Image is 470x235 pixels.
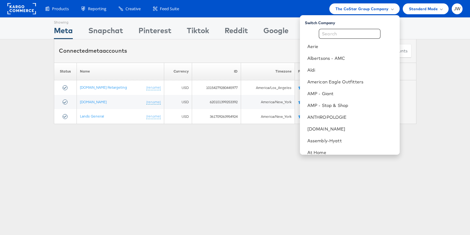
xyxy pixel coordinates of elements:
[307,114,395,120] a: ANTHROPOLOGIE
[319,29,380,39] input: Search
[241,95,295,109] td: America/New_York
[59,47,127,55] div: Connected accounts
[164,95,192,109] td: USD
[80,100,107,104] a: [DOMAIN_NAME]
[192,80,241,95] td: 10154279280445977
[187,25,209,39] div: Tiktok
[54,25,73,39] div: Meta
[307,67,395,73] a: Aldi
[307,126,395,132] a: [DOMAIN_NAME]
[241,63,295,80] th: Timezone
[307,43,395,50] a: Aerie
[307,55,395,61] a: Albertsons - AMC
[192,95,241,109] td: 620101399253392
[307,91,395,97] a: AMP - Giant
[80,114,104,118] a: Lands General
[88,47,103,54] span: meta
[164,80,192,95] td: USD
[88,25,123,39] div: Snapchat
[307,79,395,85] a: American Eagle Outfitters
[409,6,438,12] span: Standard Mode
[307,138,395,144] a: Assembly-Hyatt
[241,80,295,95] td: America/Los_Angeles
[125,6,141,12] span: Creative
[336,6,389,12] span: The CoStar Group Company
[241,109,295,124] td: America/New_York
[192,63,241,80] th: ID
[54,18,73,25] div: Showing
[146,85,161,90] a: (rename)
[160,6,179,12] span: Feed Suite
[146,114,161,119] a: (rename)
[54,63,77,80] th: Status
[77,63,164,80] th: Name
[146,100,161,105] a: (rename)
[138,25,171,39] div: Pinterest
[88,6,106,12] span: Reporting
[307,149,395,156] a: At Home
[164,109,192,124] td: USD
[305,18,400,25] div: Switch Company
[80,85,127,90] a: [DOMAIN_NAME] Retargeting
[52,6,69,12] span: Products
[192,109,241,124] td: 361709263954924
[454,7,461,11] span: JW
[263,25,288,39] div: Google
[307,102,395,109] a: AMP - Stop & Shop
[164,63,192,80] th: Currency
[225,25,248,39] div: Reddit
